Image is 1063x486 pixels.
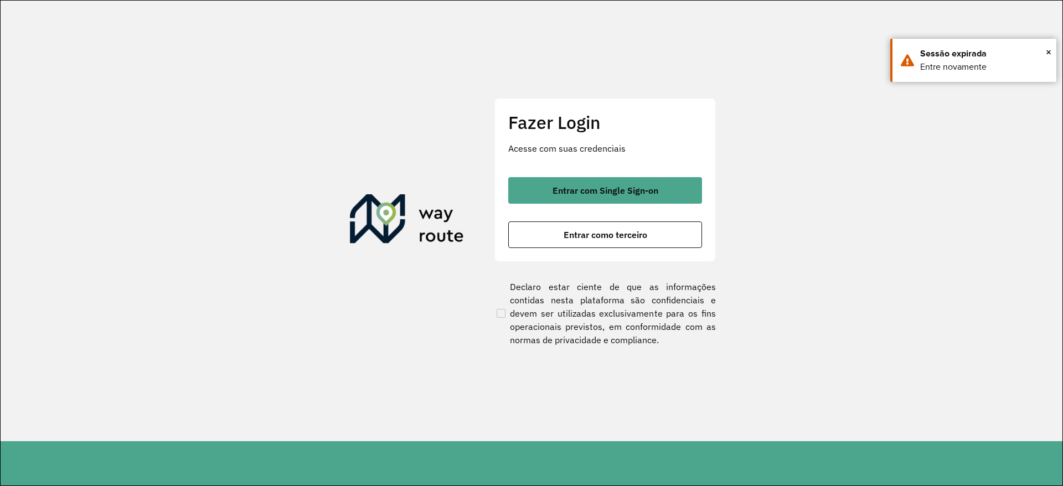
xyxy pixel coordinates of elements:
span: Entrar com Single Sign-on [553,186,658,195]
button: Close [1046,44,1051,60]
div: Sessão expirada [920,47,1048,60]
button: button [508,177,702,204]
label: Declaro estar ciente de que as informações contidas nesta plataforma são confidenciais e devem se... [494,280,716,347]
img: Roteirizador AmbevTech [350,194,464,247]
div: Entre novamente [920,60,1048,74]
h2: Fazer Login [508,112,702,133]
span: × [1046,44,1051,60]
span: Entrar como terceiro [564,230,647,239]
button: button [508,221,702,248]
p: Acesse com suas credenciais [508,142,702,155]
